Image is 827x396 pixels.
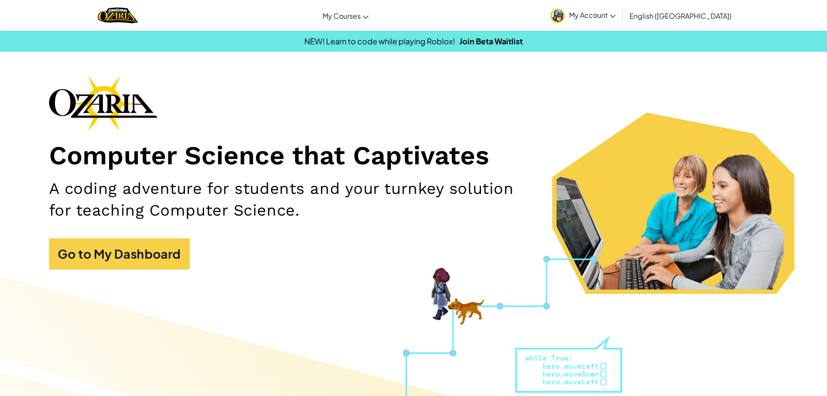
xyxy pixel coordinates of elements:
a: English ([GEOGRAPHIC_DATA]) [625,4,736,27]
span: NEW! Learn to code while playing Roblox! [304,36,455,46]
a: My Account [546,2,620,29]
h1: Computer Science that Captivates [49,140,778,172]
a: Go to My Dashboard [49,238,190,270]
a: My Courses [318,4,373,27]
img: avatar [550,9,565,23]
a: Join Beta Waitlist [459,36,523,46]
span: My Courses [323,11,361,20]
span: My Account [569,10,616,20]
a: Ozaria by CodeCombat logo [98,7,138,24]
img: Ozaria branding logo [49,76,158,131]
img: Home [98,7,138,24]
h2: A coding adventure for students and your turnkey solution for teaching Computer Science. [49,178,538,221]
span: English ([GEOGRAPHIC_DATA]) [629,11,731,20]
